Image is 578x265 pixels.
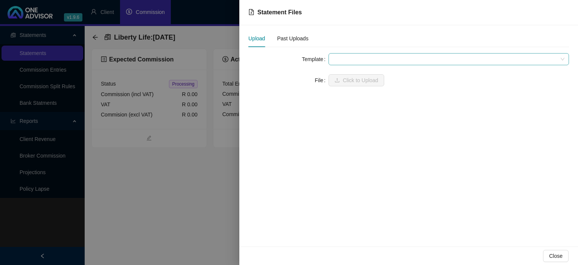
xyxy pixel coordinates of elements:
span: Close [549,252,563,260]
div: Past Uploads [277,34,308,43]
button: uploadClick to Upload [329,74,384,86]
label: File [315,74,329,86]
button: Close [543,250,569,262]
span: Statement Files [257,9,302,15]
span: file-excel [248,9,254,15]
div: Upload [248,34,265,43]
label: Template [302,53,329,65]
